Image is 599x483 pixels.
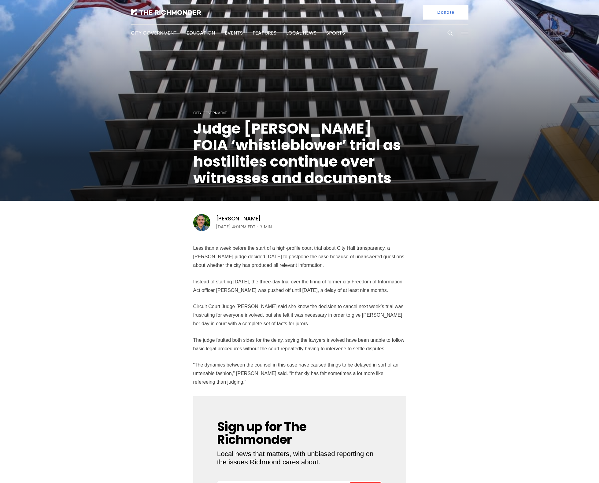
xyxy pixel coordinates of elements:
a: Education [187,29,215,36]
a: Features [253,29,276,36]
p: Instead of starting [DATE], the three-day trial over the firing of former city Freedom of Informa... [193,278,406,295]
a: Events [225,29,243,36]
span: 7 min [260,223,272,230]
a: [PERSON_NAME] [216,215,261,222]
p: The judge faulted both sides for the delay, saying the lawyers involved have been unable to follo... [193,336,406,353]
p: Circuit Court Judge [PERSON_NAME] said she knew the decision to cancel next week’s trial was frus... [193,302,406,328]
img: The Richmonder [131,9,201,15]
span: Local news that matters, with unbiased reporting on the issues Richmond cares about. [217,450,375,466]
button: Search this site [446,28,455,38]
img: Graham Moomaw [193,214,210,231]
a: Sports [326,29,345,36]
a: City Government [131,29,177,36]
a: Donate [423,5,468,20]
time: [DATE] 4:01PM EDT [216,223,256,230]
p: “The dynamics between the counsel in this case have caused things to be delayed in sort of an unt... [193,361,406,386]
h1: Judge [PERSON_NAME] FOIA ‘whistleblower’ trial as hostilities continue over witnesses and documents [193,120,406,186]
iframe: portal-trigger [547,453,599,483]
a: City Government [193,110,227,116]
a: Local News [286,29,316,36]
p: Less than a week before the start of a high-profile court trial about City Hall transparency, a [... [193,244,406,270]
span: Sign up for The Richmonder [217,418,309,448]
